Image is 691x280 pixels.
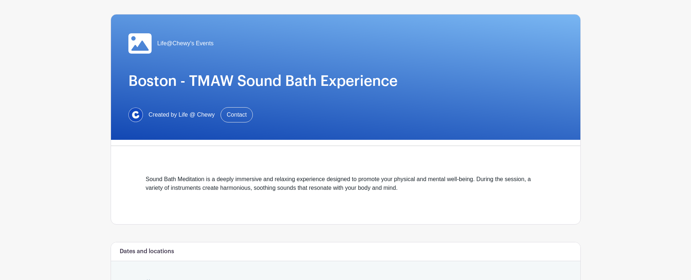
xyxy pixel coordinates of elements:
[221,107,253,122] a: Contact
[128,72,563,90] h1: Boston - TMAW Sound Bath Experience
[128,108,143,122] img: 1629734264472.jfif
[146,175,546,201] div: Sound Bath Meditation is a deeply immersive and relaxing experience designed to promote your phys...
[157,39,214,48] span: Life@Chewy's Events
[120,248,174,255] h6: Dates and locations
[149,110,215,119] span: Created by Life @ Chewy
